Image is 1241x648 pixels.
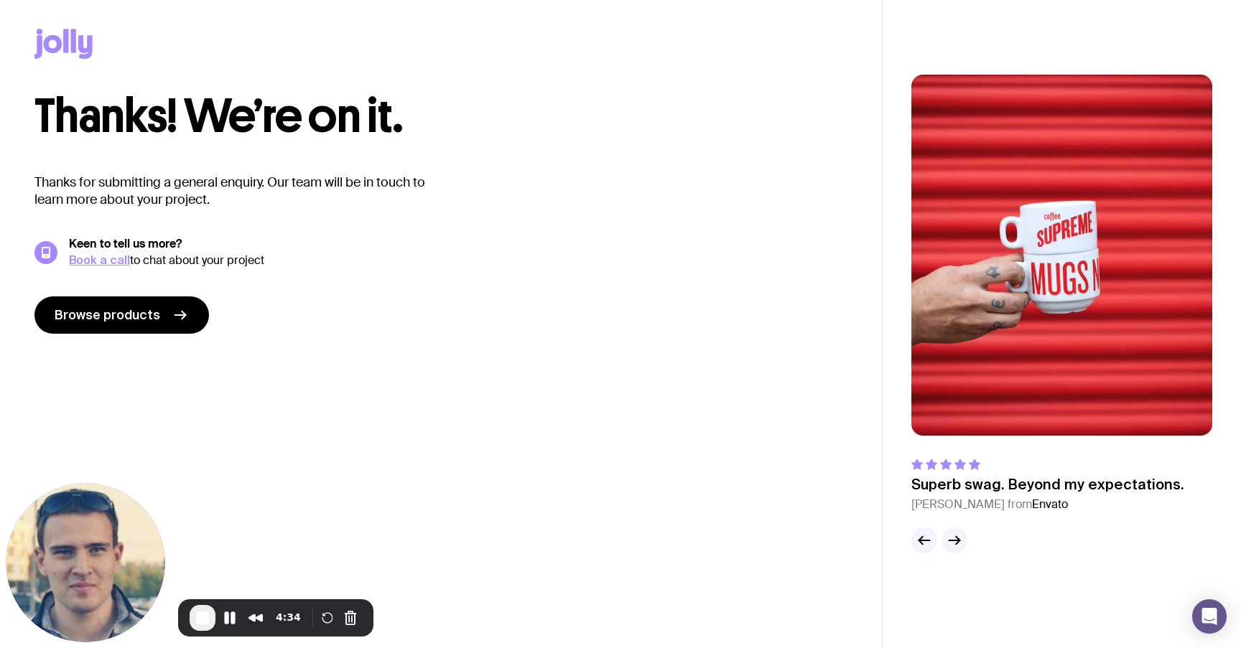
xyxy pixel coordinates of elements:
p: Superb swag. Beyond my expectations. [911,476,1184,493]
span: Thanks! We’re on it. [34,88,402,144]
div: Open Intercom Messenger [1192,599,1227,634]
cite: [PERSON_NAME] from [911,496,1184,513]
span: Envato [1032,497,1068,512]
div: to chat about your project [69,253,847,268]
a: Book a call [69,253,130,266]
h5: Keen to tell us more? [69,237,847,251]
a: Browse products [34,296,209,334]
p: Thanks for submitting a general enquiry. Our team will be in touch to learn more about your project. [34,174,448,208]
span: Browse products [55,306,160,324]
